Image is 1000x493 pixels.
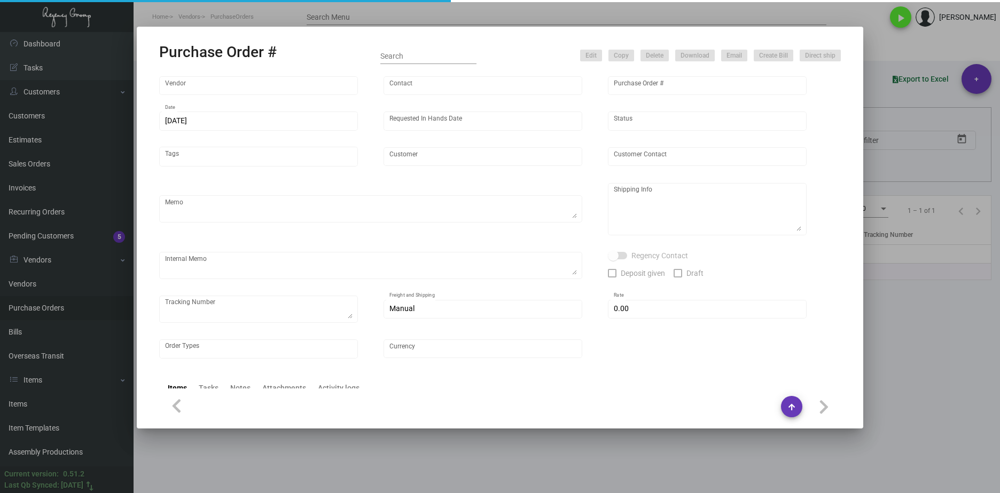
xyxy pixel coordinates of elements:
[168,383,187,394] div: Items
[614,51,629,60] span: Copy
[675,50,715,61] button: Download
[640,50,669,61] button: Delete
[580,50,602,61] button: Edit
[681,51,709,60] span: Download
[805,51,835,60] span: Direct ship
[159,43,277,61] h2: Purchase Order #
[646,51,663,60] span: Delete
[262,383,306,394] div: Attachments
[389,304,415,313] span: Manual
[608,50,634,61] button: Copy
[754,50,793,61] button: Create Bill
[686,267,704,280] span: Draft
[759,51,788,60] span: Create Bill
[230,383,251,394] div: Notes
[800,50,841,61] button: Direct ship
[721,50,747,61] button: Email
[621,267,665,280] span: Deposit given
[585,51,597,60] span: Edit
[63,468,84,480] div: 0.51.2
[726,51,742,60] span: Email
[631,249,688,262] span: Regency Contact
[199,383,218,394] div: Tasks
[4,468,59,480] div: Current version:
[318,383,360,394] div: Activity logs
[4,480,83,491] div: Last Qb Synced: [DATE]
